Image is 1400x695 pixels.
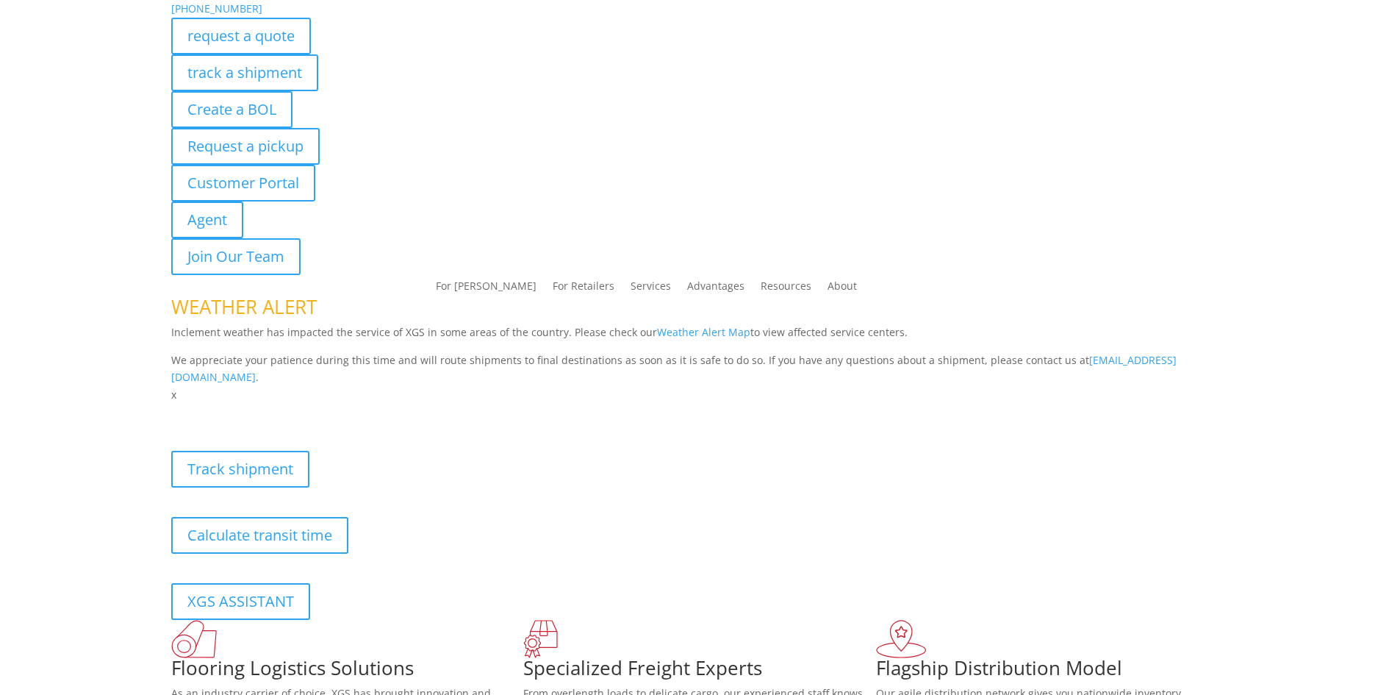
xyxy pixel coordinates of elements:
span: WEATHER ALERT [171,293,317,320]
a: For [PERSON_NAME] [436,281,536,297]
a: request a quote [171,18,311,54]
img: xgs-icon-total-supply-chain-intelligence-red [171,620,217,658]
p: x [171,386,1230,404]
b: Visibility, transparency, and control for your entire supply chain. [171,406,499,420]
img: xgs-icon-flagship-distribution-model-red [876,620,927,658]
a: Agent [171,202,243,238]
a: Request a pickup [171,128,320,165]
a: Calculate transit time [171,517,348,554]
img: xgs-icon-focused-on-flooring-red [523,620,558,658]
a: Weather Alert Map [657,325,750,339]
a: track a shipment [171,54,318,91]
p: Inclement weather has impacted the service of XGS in some areas of the country. Please check our ... [171,324,1230,352]
a: Services [631,281,671,297]
a: Track shipment [171,451,309,488]
a: About [828,281,857,297]
a: Join Our Team [171,238,301,275]
h1: Specialized Freight Experts [523,658,876,685]
h1: Flagship Distribution Model [876,658,1229,685]
a: Create a BOL [171,91,292,128]
a: Advantages [687,281,744,297]
a: For Retailers [553,281,614,297]
a: [PHONE_NUMBER] [171,1,262,15]
p: We appreciate your patience during this time and will route shipments to final destinations as so... [171,352,1230,387]
a: Customer Portal [171,165,315,202]
a: XGS ASSISTANT [171,583,310,620]
h1: Flooring Logistics Solutions [171,658,524,685]
a: Resources [761,281,811,297]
